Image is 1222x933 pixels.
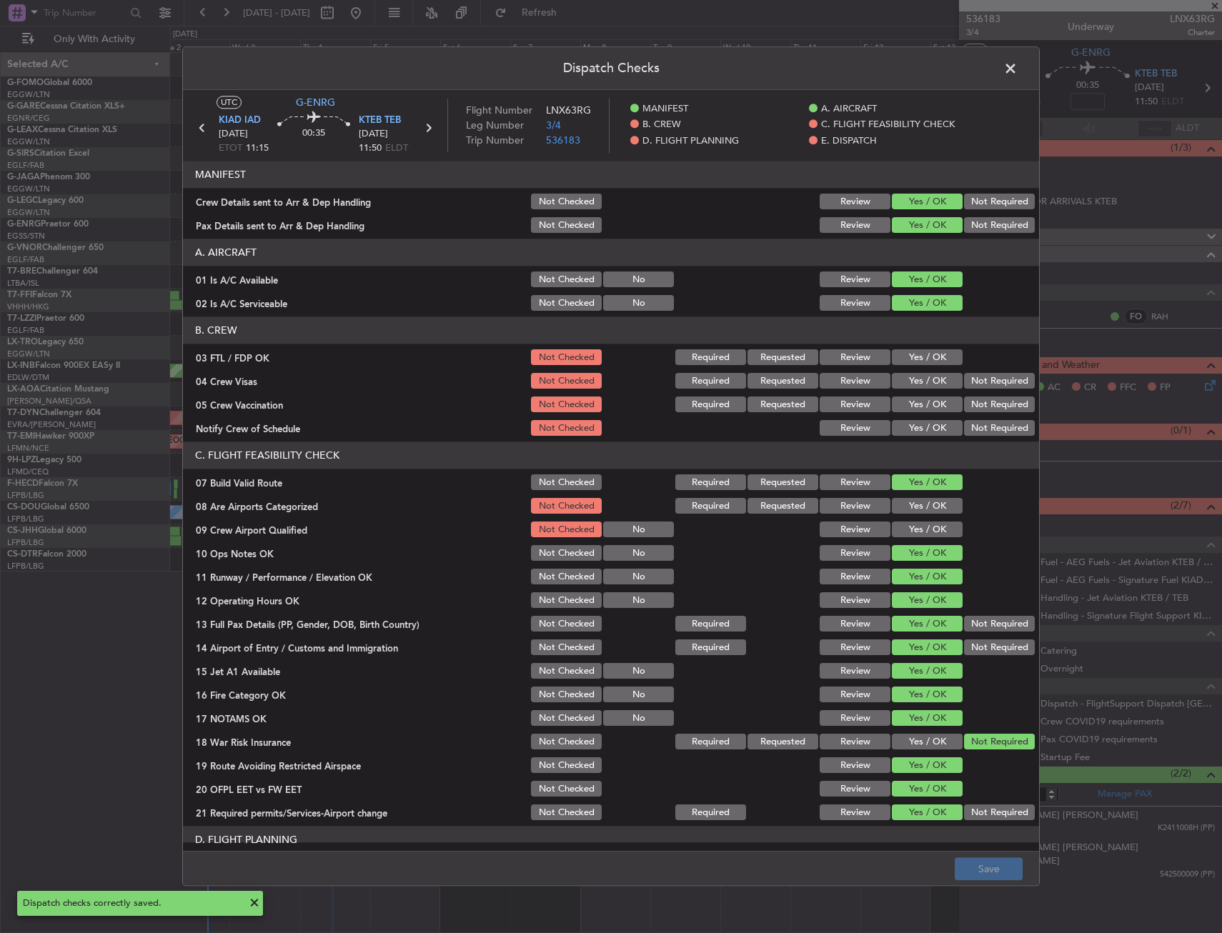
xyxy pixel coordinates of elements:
button: Not Required [964,218,1035,234]
button: Yes / OK [892,397,963,413]
button: Yes / OK [892,194,963,210]
button: Yes / OK [892,734,963,750]
button: Yes / OK [892,782,963,797]
button: Yes / OK [892,296,963,311]
button: Yes / OK [892,640,963,656]
button: Yes / OK [892,218,963,234]
button: Not Required [964,374,1035,389]
button: Yes / OK [892,593,963,609]
button: Not Required [964,194,1035,210]
button: Not Required [964,421,1035,436]
button: Yes / OK [892,546,963,562]
header: Dispatch Checks [183,47,1039,90]
button: Yes / OK [892,272,963,288]
button: Not Required [964,397,1035,413]
button: Yes / OK [892,617,963,632]
button: Yes / OK [892,499,963,514]
button: Yes / OK [892,711,963,727]
button: Not Required [964,640,1035,656]
button: Yes / OK [892,522,963,538]
button: Yes / OK [892,374,963,389]
button: Yes / OK [892,687,963,703]
button: Not Required [964,805,1035,821]
button: Yes / OK [892,475,963,491]
button: Yes / OK [892,350,963,366]
button: Not Required [964,734,1035,750]
button: Yes / OK [892,664,963,679]
div: Dispatch checks correctly saved. [23,897,242,911]
button: Yes / OK [892,569,963,585]
button: Yes / OK [892,421,963,436]
button: Not Required [964,617,1035,632]
button: Yes / OK [892,758,963,774]
button: Yes / OK [892,805,963,821]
